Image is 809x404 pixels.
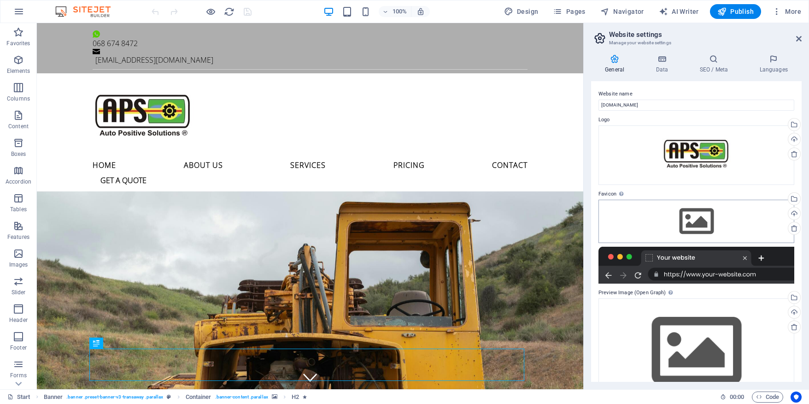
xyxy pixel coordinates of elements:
[752,392,783,403] button: Code
[598,89,794,100] label: Website name
[6,40,30,47] p: Favorites
[66,392,163,403] span: . banner .preset-banner-v3-transaway .parallax
[710,4,761,19] button: Publish
[609,30,802,39] h2: Website settings
[591,54,642,74] h4: General
[7,95,30,102] p: Columns
[655,4,703,19] button: AI Writer
[10,372,27,379] p: Forms
[10,344,27,351] p: Footer
[379,6,411,17] button: 100%
[8,123,29,130] p: Content
[224,6,234,17] i: Reload page
[791,392,802,403] button: Usercentrics
[292,392,299,403] span: Click to select. Double-click to edit
[730,392,744,403] span: 00 00
[44,392,307,403] nav: breadcrumb
[7,392,30,403] a: Click to cancel selection. Double-click to open Pages
[686,54,745,74] h4: SEO / Meta
[597,4,648,19] button: Navigator
[7,67,30,75] p: Elements
[12,289,26,296] p: Slider
[598,100,794,111] input: Name...
[186,392,211,403] span: Click to select. Double-click to edit
[205,6,216,17] button: Click here to leave preview mode and continue editing
[772,7,801,16] span: More
[553,7,585,16] span: Pages
[223,6,234,17] button: reload
[9,261,28,268] p: Images
[303,394,307,399] i: Element contains an animation
[504,7,539,16] span: Design
[215,392,268,403] span: . banner-content .parallax
[272,394,277,399] i: This element contains a background
[659,7,699,16] span: AI Writer
[745,54,802,74] h4: Languages
[598,125,794,185] div: APSLogo-lYf9RZVfdxi1EWTu2Evtag.jpg
[549,4,589,19] button: Pages
[736,393,738,400] span: :
[44,392,63,403] span: Click to select. Double-click to edit
[53,6,122,17] img: Editor Logo
[756,392,779,403] span: Code
[600,7,644,16] span: Navigator
[6,178,31,185] p: Accordion
[500,4,542,19] button: Design
[598,298,794,404] div: Select files from the file manager, stock photos, or upload file(s)
[642,54,686,74] h4: Data
[768,4,805,19] button: More
[7,233,29,241] p: Features
[720,392,745,403] h6: Session time
[598,189,794,200] label: Favicon
[11,150,26,158] p: Boxes
[598,287,794,298] label: Preview Image (Open Graph)
[500,4,542,19] div: Design (Ctrl+Alt+Y)
[717,7,754,16] span: Publish
[167,394,171,399] i: This element is a customizable preset
[393,6,407,17] h6: 100%
[598,114,794,125] label: Logo
[598,200,794,243] div: Select files from the file manager, stock photos, or upload file(s)
[9,316,28,324] p: Header
[609,39,783,47] h3: Manage your website settings
[10,206,27,213] p: Tables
